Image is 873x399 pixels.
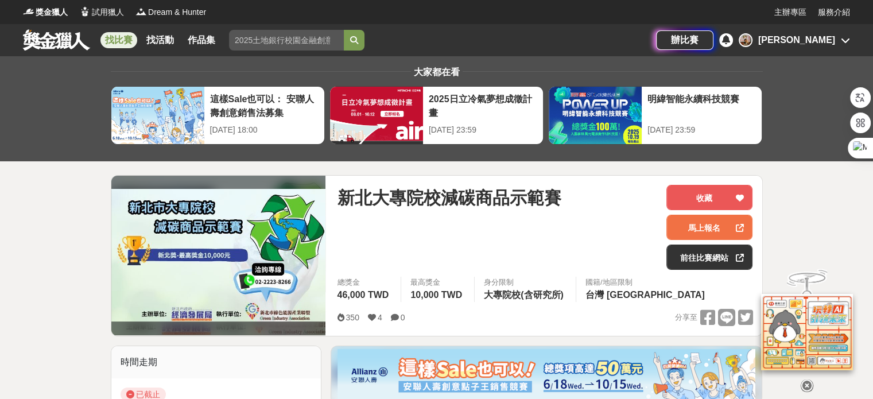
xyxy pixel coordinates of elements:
[210,92,319,118] div: 這樣Sale也可以： 安聯人壽創意銷售法募集
[79,6,91,17] img: Logo
[774,6,806,18] a: 主辦專區
[79,6,124,18] a: Logo試用獵人
[429,124,537,136] div: [DATE] 23:59
[484,277,567,288] div: 身分限制
[740,34,751,46] img: Avatar
[656,30,713,50] a: 辦比賽
[337,290,389,300] span: 46,000 TWD
[411,67,463,77] span: 大家都在看
[818,6,850,18] a: 服務介紹
[337,277,391,288] span: 總獎金
[484,290,564,300] span: 大專院校(含研究所)
[429,92,537,118] div: 2025日立冷氣夢想成徵計畫
[111,189,326,321] img: Cover Image
[135,6,206,18] a: LogoDream & Hunter
[111,86,325,145] a: 這樣Sale也可以： 安聯人壽創意銷售法募集[DATE] 18:00
[23,6,34,17] img: Logo
[401,313,405,322] span: 0
[666,185,752,210] button: 收藏
[410,290,462,300] span: 10,000 TWD
[36,6,68,18] span: 獎金獵人
[135,6,147,17] img: Logo
[111,346,321,378] div: 時間走期
[329,86,544,145] a: 2025日立冷氣夢想成徵計畫[DATE] 23:59
[210,124,319,136] div: [DATE] 18:00
[758,33,835,47] div: [PERSON_NAME]
[183,32,220,48] a: 作品集
[23,6,68,18] a: Logo獎金獵人
[647,92,756,118] div: 明緯智能永續科技競賽
[548,86,762,145] a: 明緯智能永續科技競賽[DATE] 23:59
[337,185,561,211] span: 新北大專院校減碳商品示範賽
[674,309,697,326] span: 分享至
[410,277,465,288] span: 最高獎金
[148,6,206,18] span: Dream & Hunter
[346,313,359,322] span: 350
[647,124,756,136] div: [DATE] 23:59
[378,313,382,322] span: 4
[585,290,604,300] span: 台灣
[761,294,853,370] img: d2146d9a-e6f6-4337-9592-8cefde37ba6b.png
[142,32,179,48] a: 找活動
[666,215,752,240] a: 馬上報名
[92,6,124,18] span: 試用獵人
[666,245,752,270] a: 前往比賽網站
[607,290,705,300] span: [GEOGRAPHIC_DATA]
[100,32,137,48] a: 找比賽
[229,30,344,51] input: 2025土地銀行校園金融創意挑戰賽：從你出發 開啟智慧金融新頁
[585,277,708,288] div: 國籍/地區限制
